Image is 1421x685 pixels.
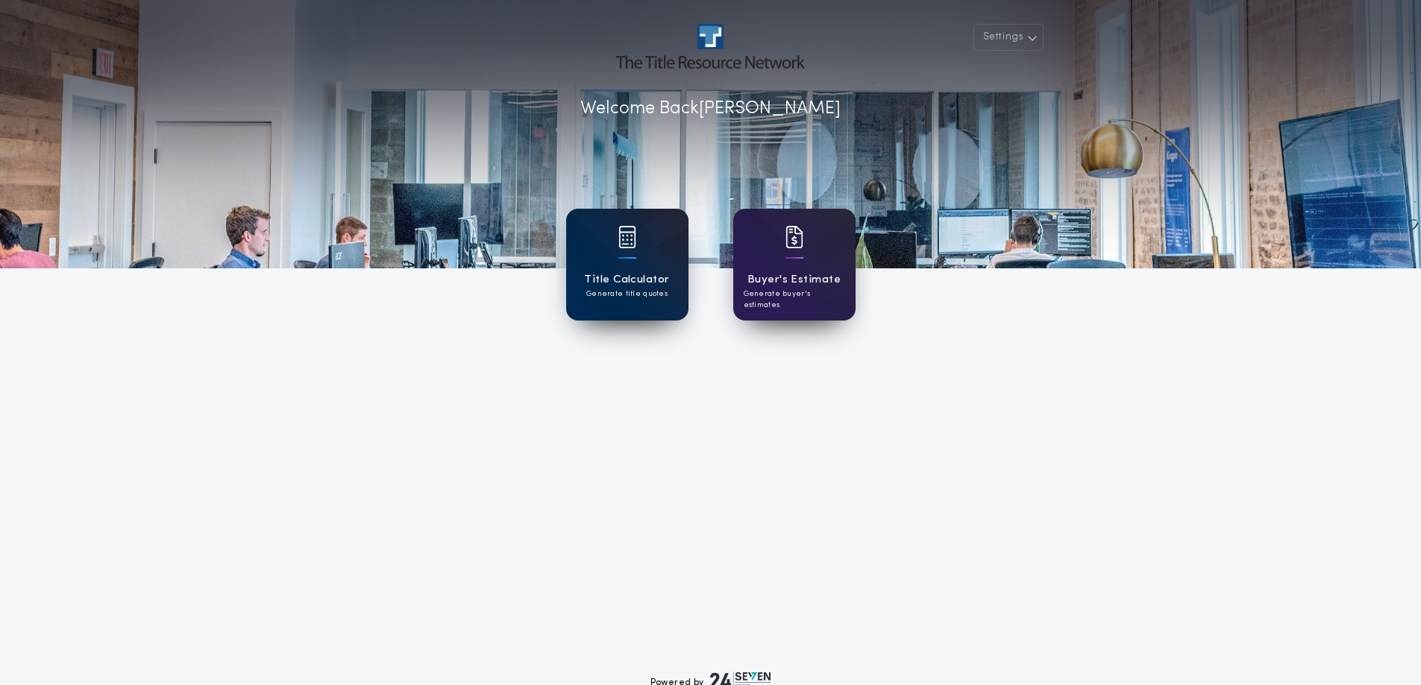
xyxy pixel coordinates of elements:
h1: Buyer's Estimate [747,271,841,288]
img: card icon [785,226,803,248]
img: account-logo [616,24,804,69]
p: Generate title quotes [586,288,668,300]
h1: Title Calculator [584,271,669,288]
p: Welcome Back [PERSON_NAME] [580,95,841,122]
p: Generate buyer's estimates [744,288,845,311]
img: card icon [618,226,636,248]
a: card iconTitle CalculatorGenerate title quotes [566,209,688,321]
button: Settings [973,24,1044,51]
a: card iconBuyer's EstimateGenerate buyer's estimates [733,209,856,321]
